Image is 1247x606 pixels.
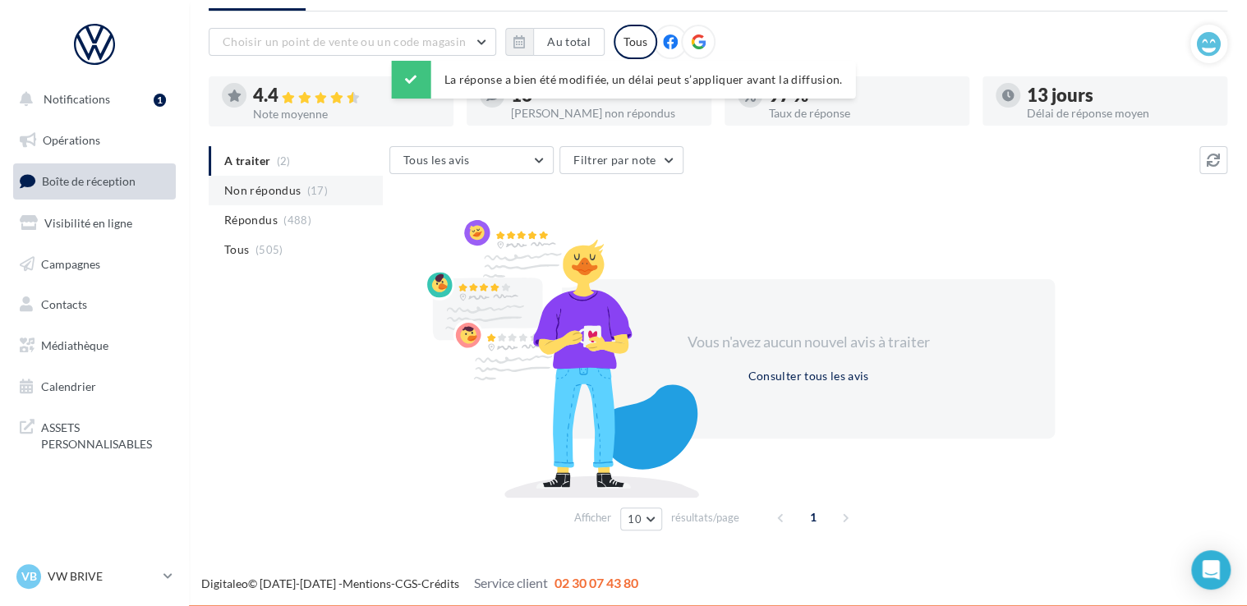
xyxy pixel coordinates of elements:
[21,568,37,585] span: VB
[533,28,605,56] button: Au total
[769,86,956,104] div: 97 %
[48,568,157,585] p: VW BRIVE
[41,297,87,311] span: Contacts
[667,332,950,353] div: Vous n'avez aucun nouvel avis à traiter
[559,146,683,174] button: Filtrer par note
[1027,108,1214,119] div: Délai de réponse moyen
[283,213,311,227] span: (488)
[614,25,657,59] div: Tous
[209,28,496,56] button: Choisir un point de vente ou un code magasin
[224,241,249,258] span: Tous
[44,92,110,106] span: Notifications
[10,163,179,199] a: Boîte de réception
[10,206,179,241] a: Visibilité en ligne
[389,146,554,174] button: Tous les avis
[769,108,956,119] div: Taux de réponse
[201,576,248,590] a: Digitaleo
[505,28,605,56] button: Au total
[224,182,301,199] span: Non répondus
[10,287,179,322] a: Contacts
[671,510,739,526] span: résultats/page
[253,86,440,105] div: 4.4
[628,512,642,526] span: 10
[154,94,166,107] div: 1
[474,575,548,590] span: Service client
[10,82,173,117] button: Notifications 1
[41,416,169,452] span: ASSETS PERSONNALISABLES
[10,370,179,404] a: Calendrier
[392,61,856,99] div: La réponse a bien été modifiée, un délai peut s’appliquer avant la diffusion.
[253,108,440,120] div: Note moyenne
[741,366,875,386] button: Consulter tous les avis
[1191,550,1231,590] div: Open Intercom Messenger
[255,243,283,256] span: (505)
[620,507,662,530] button: 10
[10,123,179,158] a: Opérations
[41,379,96,393] span: Calendrier
[13,561,176,592] a: VB VW BRIVE
[307,184,328,197] span: (17)
[42,174,136,188] span: Boîte de réception
[223,34,466,48] span: Choisir un point de vente ou un code magasin
[10,247,179,282] a: Campagnes
[10,328,179,363] a: Médiathèque
[201,576,638,590] span: © [DATE]-[DATE] - - -
[511,108,698,119] div: [PERSON_NAME] non répondus
[1027,86,1214,104] div: 13 jours
[343,576,391,590] a: Mentions
[421,576,459,590] a: Crédits
[554,575,638,590] span: 02 30 07 43 80
[44,216,132,230] span: Visibilité en ligne
[403,153,470,167] span: Tous les avis
[41,338,108,352] span: Médiathèque
[43,133,100,147] span: Opérations
[10,410,179,458] a: ASSETS PERSONNALISABLES
[41,256,100,270] span: Campagnes
[800,504,826,530] span: 1
[574,510,611,526] span: Afficher
[224,212,278,228] span: Répondus
[395,576,417,590] a: CGS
